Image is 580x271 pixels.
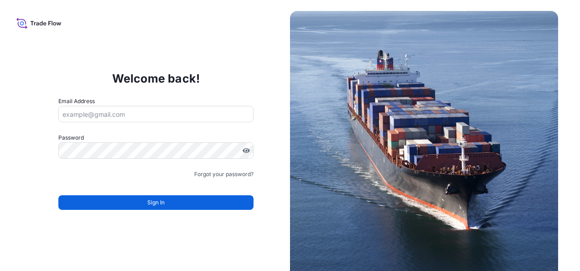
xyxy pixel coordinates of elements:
button: Sign In [58,195,254,210]
p: Welcome back! [112,71,200,86]
input: example@gmail.com [58,106,254,122]
label: Email Address [58,97,95,106]
button: Show password [243,147,250,154]
label: Password [58,133,254,142]
a: Forgot your password? [194,170,254,179]
span: Sign In [147,198,165,207]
